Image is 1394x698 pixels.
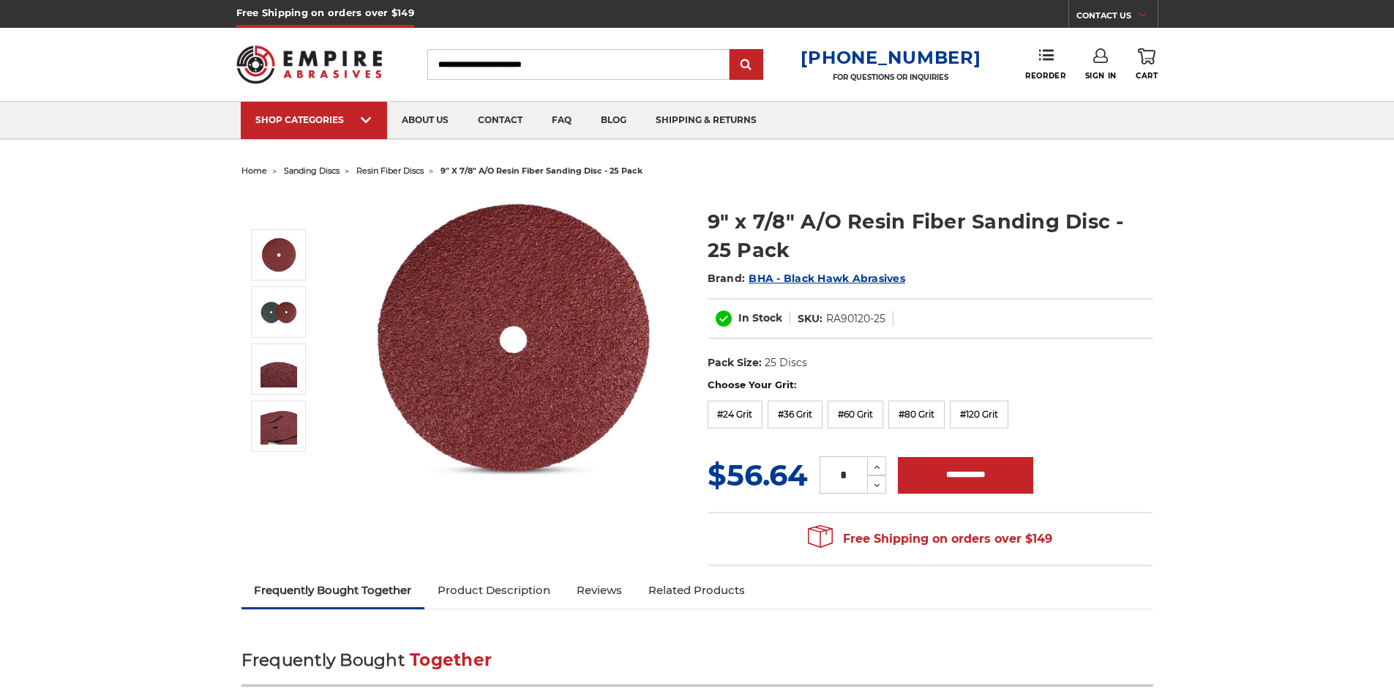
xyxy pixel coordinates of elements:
[1025,48,1065,80] a: Reorder
[826,311,885,327] dd: RA90120-25
[236,36,383,93] img: Empire Abrasives
[708,207,1153,264] h1: 9" x 7/8" A/O Resin Fiber Sanding Disc - 25 Pack
[801,47,981,68] a: [PHONE_NUMBER]
[635,574,758,606] a: Related Products
[1076,7,1158,28] a: CONTACT US
[749,272,905,285] a: BHA - Black Hawk Abrasives
[738,311,782,324] span: In Stock
[1136,71,1158,81] span: Cart
[284,166,340,176] a: sanding discs
[708,355,762,371] dt: Pack Size:
[367,192,659,485] img: 9" x 7/8" Aluminum Oxide Resin Fiber Disc
[708,272,746,285] span: Brand:
[387,102,463,139] a: about us
[808,524,1052,554] span: Free Shipping on orders over $149
[765,355,807,371] dd: 25 Discs
[410,650,492,670] span: Together
[261,408,297,445] img: 9" x 7/8" A/O Resin Fiber Sanding Disc - 25 Pack
[463,102,537,139] a: contact
[261,351,297,387] img: 9" x 7/8" A/O Resin Fiber Sanding Disc - 25 Pack
[255,114,372,125] div: SHOP CATEGORIES
[708,378,1153,393] label: Choose Your Grit:
[563,574,635,606] a: Reviews
[1025,71,1065,81] span: Reorder
[356,166,424,176] a: resin fiber discs
[641,102,771,139] a: shipping & returns
[586,102,641,139] a: blog
[537,102,586,139] a: faq
[798,311,822,327] dt: SKU:
[241,574,425,606] a: Frequently Bought Together
[241,166,267,176] a: home
[1136,48,1158,81] a: Cart
[708,457,808,493] span: $56.64
[441,166,642,176] span: 9" x 7/8" a/o resin fiber sanding disc - 25 pack
[241,650,405,670] span: Frequently Bought
[732,51,761,80] input: Submit
[1085,71,1117,81] span: Sign In
[801,73,981,82] p: FOR QUESTIONS OR INQUIRIES
[261,237,297,273] img: 9" x 7/8" Aluminum Oxide Resin Fiber Disc
[424,574,563,606] a: Product Description
[261,294,297,330] img: 9" x 7/8" A/O Resin Fiber Sanding Disc - 25 Pack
